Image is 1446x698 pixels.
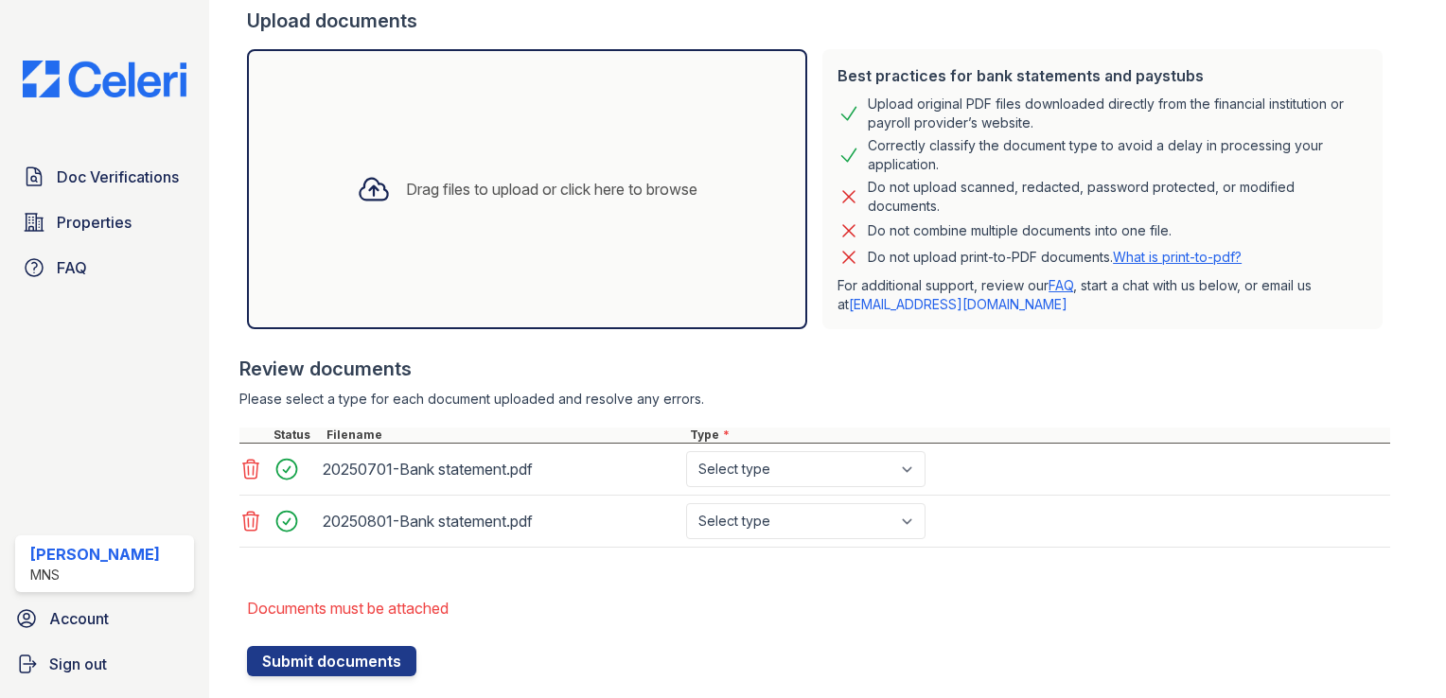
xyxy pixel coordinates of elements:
button: Submit documents [247,646,416,676]
a: Account [8,600,202,637]
div: Type [686,428,1390,443]
span: Doc Verifications [57,166,179,188]
div: 20250701-Bank statement.pdf [323,454,679,484]
li: Documents must be attached [247,589,1390,627]
span: Sign out [49,653,107,675]
a: [EMAIL_ADDRESS][DOMAIN_NAME] [849,296,1067,312]
a: Sign out [8,645,202,683]
div: Do not upload scanned, redacted, password protected, or modified documents. [868,178,1367,216]
p: For additional support, review our , start a chat with us below, or email us at [838,276,1367,314]
div: Status [270,428,323,443]
div: Please select a type for each document uploaded and resolve any errors. [239,390,1390,409]
div: Upload original PDF files downloaded directly from the financial institution or payroll provider’... [868,95,1367,132]
div: Do not combine multiple documents into one file. [868,219,1172,242]
div: Drag files to upload or click here to browse [406,178,697,201]
div: Upload documents [247,8,1390,34]
div: Review documents [239,356,1390,382]
div: MNS [30,566,160,585]
a: What is print-to-pdf? [1113,249,1242,265]
div: 20250801-Bank statement.pdf [323,506,679,536]
div: [PERSON_NAME] [30,543,160,566]
p: Do not upload print-to-PDF documents. [868,248,1242,267]
div: Best practices for bank statements and paystubs [838,64,1367,87]
a: FAQ [1049,277,1073,293]
span: Account [49,607,109,630]
a: Doc Verifications [15,158,194,196]
img: CE_Logo_Blue-a8612792a0a2168367f1c8372b55b34899dd931a85d93a1a3d3e32e68fde9ad4.png [8,61,202,97]
a: FAQ [15,249,194,287]
div: Filename [323,428,686,443]
span: FAQ [57,256,87,279]
span: Properties [57,211,132,234]
div: Correctly classify the document type to avoid a delay in processing your application. [868,136,1367,174]
a: Properties [15,203,194,241]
